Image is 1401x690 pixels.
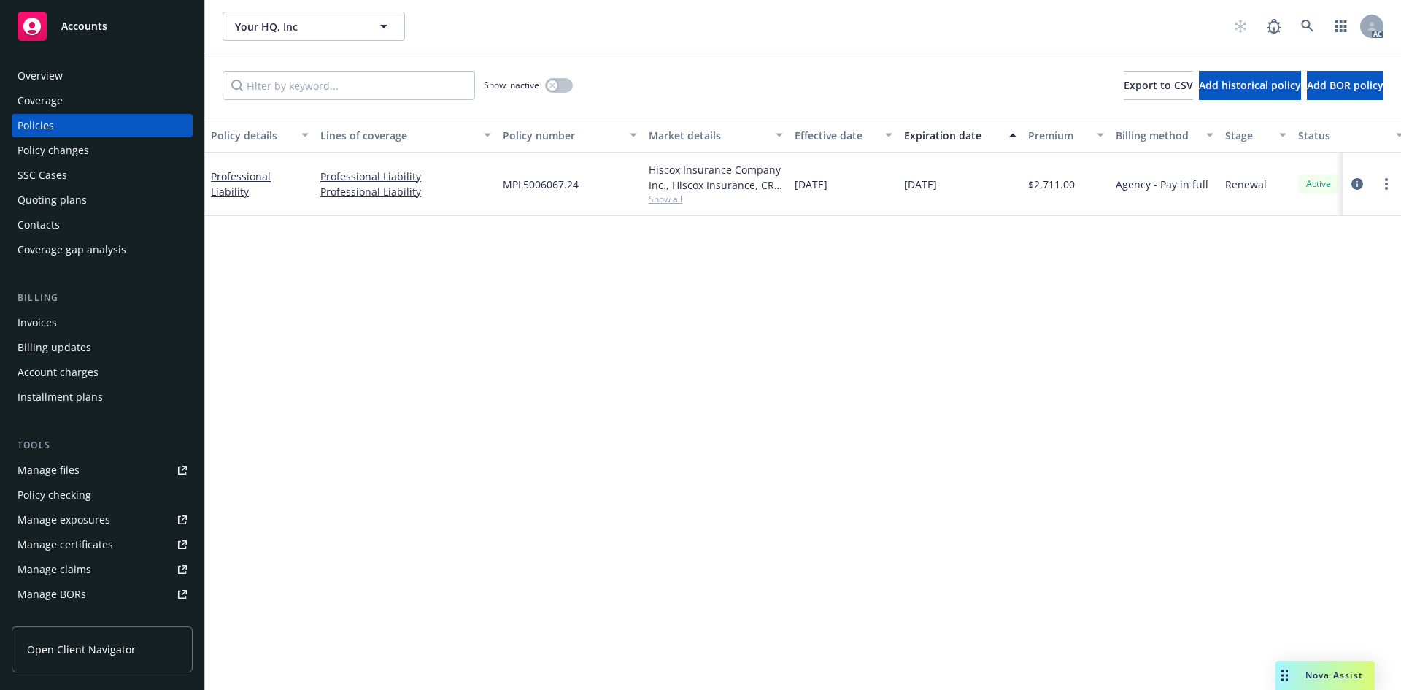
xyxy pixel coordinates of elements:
[18,164,67,187] div: SSC Cases
[320,169,491,184] a: Professional Liability
[18,89,63,112] div: Coverage
[18,336,91,359] div: Billing updates
[503,128,621,143] div: Policy number
[223,12,405,41] button: Your HQ, Inc
[1110,118,1219,153] button: Billing method
[27,642,136,657] span: Open Client Navigator
[795,128,876,143] div: Effective date
[211,128,293,143] div: Policy details
[649,162,783,193] div: Hiscox Insurance Company Inc., Hiscox Insurance, CRC Group
[1298,128,1387,143] div: Status
[1219,118,1292,153] button: Stage
[12,291,193,305] div: Billing
[1225,128,1270,143] div: Stage
[1307,78,1383,92] span: Add BOR policy
[1028,128,1088,143] div: Premium
[12,508,193,532] a: Manage exposures
[12,238,193,261] a: Coverage gap analysis
[1226,12,1255,41] a: Start snowing
[795,177,827,192] span: [DATE]
[314,118,497,153] button: Lines of coverage
[18,64,63,88] div: Overview
[1275,661,1294,690] div: Drag to move
[484,79,539,91] span: Show inactive
[12,89,193,112] a: Coverage
[1124,71,1193,100] button: Export to CSV
[1327,12,1356,41] a: Switch app
[1275,661,1375,690] button: Nova Assist
[1225,177,1267,192] span: Renewal
[18,213,60,237] div: Contacts
[18,607,128,631] div: Summary of insurance
[503,177,579,192] span: MPL5006067.24
[18,583,86,606] div: Manage BORs
[649,128,767,143] div: Market details
[904,128,1000,143] div: Expiration date
[12,459,193,482] a: Manage files
[12,6,193,47] a: Accounts
[12,483,193,507] a: Policy checking
[12,386,193,409] a: Installment plans
[18,361,99,384] div: Account charges
[1348,175,1366,193] a: circleInformation
[649,193,783,205] span: Show all
[223,71,475,100] input: Filter by keyword...
[12,558,193,581] a: Manage claims
[1028,177,1075,192] span: $2,711.00
[18,533,113,556] div: Manage certificates
[205,118,314,153] button: Policy details
[18,508,110,532] div: Manage exposures
[18,114,54,137] div: Policies
[320,184,491,199] a: Professional Liability
[497,118,643,153] button: Policy number
[12,164,193,187] a: SSC Cases
[18,238,126,261] div: Coverage gap analysis
[12,607,193,631] a: Summary of insurance
[1116,177,1208,192] span: Agency - Pay in full
[211,169,271,199] a: Professional Liability
[1293,12,1322,41] a: Search
[12,139,193,162] a: Policy changes
[18,188,87,212] div: Quoting plans
[1378,175,1395,193] a: more
[898,118,1022,153] button: Expiration date
[1304,177,1333,191] span: Active
[12,533,193,556] a: Manage certificates
[18,459,80,482] div: Manage files
[789,118,898,153] button: Effective date
[320,128,475,143] div: Lines of coverage
[1259,12,1289,41] a: Report a Bug
[12,583,193,606] a: Manage BORs
[12,188,193,212] a: Quoting plans
[12,361,193,384] a: Account charges
[1199,71,1301,100] button: Add historical policy
[1307,71,1383,100] button: Add BOR policy
[12,336,193,359] a: Billing updates
[18,139,89,162] div: Policy changes
[904,177,937,192] span: [DATE]
[12,64,193,88] a: Overview
[12,438,193,453] div: Tools
[18,558,91,581] div: Manage claims
[1116,128,1197,143] div: Billing method
[12,114,193,137] a: Policies
[18,311,57,334] div: Invoices
[235,19,361,34] span: Your HQ, Inc
[12,213,193,237] a: Contacts
[1022,118,1110,153] button: Premium
[1305,669,1363,681] span: Nova Assist
[1199,78,1301,92] span: Add historical policy
[1124,78,1193,92] span: Export to CSV
[12,311,193,334] a: Invoices
[643,118,789,153] button: Market details
[61,20,107,32] span: Accounts
[18,483,91,507] div: Policy checking
[18,386,103,409] div: Installment plans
